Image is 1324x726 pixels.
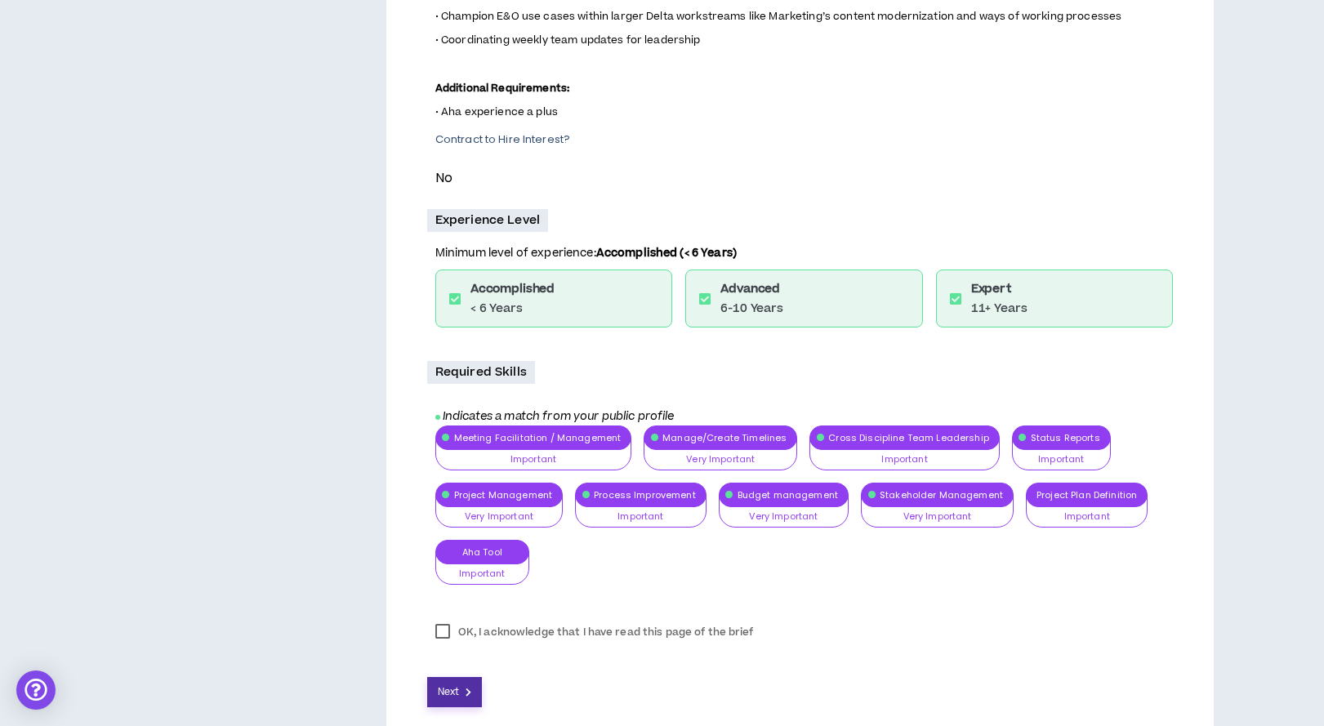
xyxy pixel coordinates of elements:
label: OK, I acknowledge that I have read this page of the brief [427,620,762,644]
b: Accomplished (< 6 Years) [596,245,737,261]
p: 6-10 Years [720,301,783,317]
p: No [435,167,1173,189]
h6: Expert [971,280,1028,297]
p: < 6 Years [470,301,555,317]
span: • Aha experience a plus [435,105,558,119]
p: Required Skills [427,361,535,384]
h6: Advanced [720,280,783,297]
p: Minimum level of experience: [435,245,1173,269]
span: • Coordinating weekly team updates for leadership [435,33,701,47]
p: 11+ Years [971,301,1028,317]
span: • Champion E&O use cases within larger Delta workstreams like Marketing’s content modernization a... [435,9,1122,24]
i: Indicates a match from your public profile [435,408,675,425]
h6: Accomplished [470,280,555,297]
strong: Additional Requirements: [435,81,569,96]
p: Experience Level [427,209,548,232]
div: Open Intercom Messenger [16,670,56,710]
p: Contract to Hire Interest? [435,132,1173,147]
button: Next [427,677,483,707]
span: Next [438,684,459,700]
